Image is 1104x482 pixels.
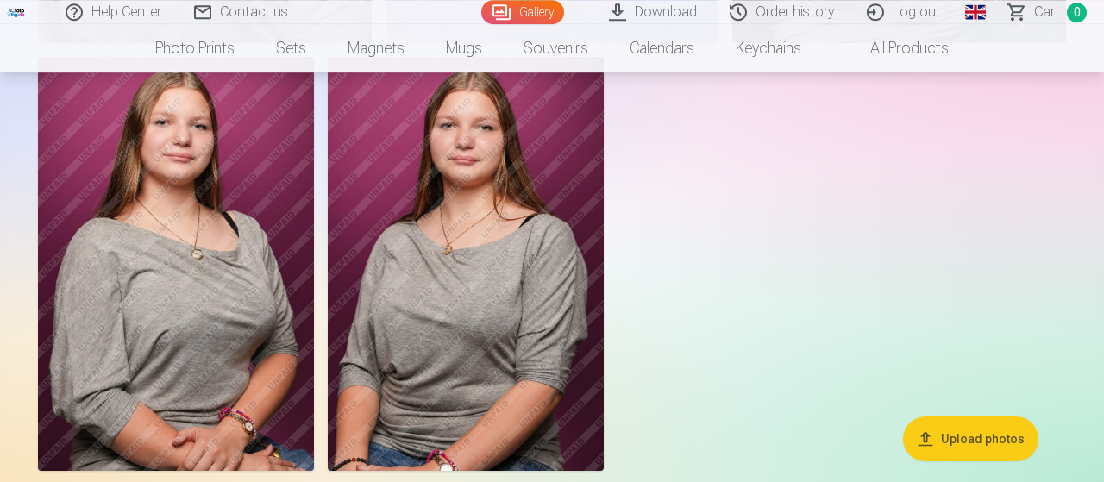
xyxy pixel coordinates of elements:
a: All products [822,24,969,72]
a: Sets [255,24,327,72]
span: Сart [1034,2,1060,22]
a: Mugs [425,24,503,72]
a: Calendars [609,24,715,72]
img: /fa1 [7,7,26,17]
a: Magnets [327,24,425,72]
a: Keychains [715,24,822,72]
a: Photo prints [135,24,255,72]
button: Upload photos [903,416,1038,461]
a: Souvenirs [503,24,609,72]
span: 0 [1067,3,1087,22]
